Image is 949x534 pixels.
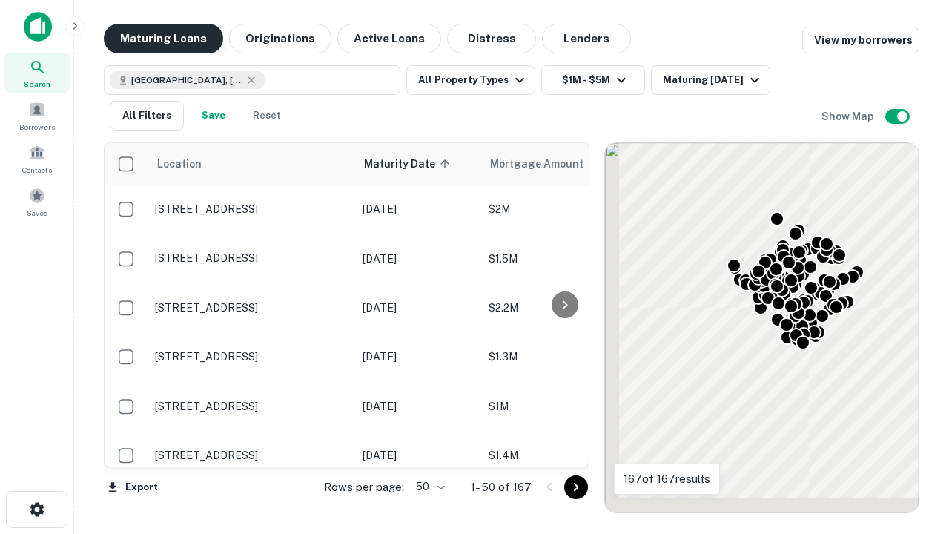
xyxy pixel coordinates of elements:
button: Export [104,476,162,498]
th: Location [148,143,355,185]
p: [STREET_ADDRESS] [155,301,348,314]
h6: Show Map [821,108,876,125]
p: [STREET_ADDRESS] [155,449,348,462]
a: Saved [4,182,70,222]
a: View my borrowers [802,27,919,53]
p: $1.4M [489,447,637,464]
button: Reset [243,101,291,131]
span: Mortgage Amount [490,155,603,173]
button: Originations [229,24,331,53]
span: Search [24,78,50,90]
button: Save your search to get updates of matches that match your search criteria. [190,101,237,131]
p: Rows per page: [324,478,404,496]
span: Location [156,155,202,173]
p: $2M [489,201,637,217]
button: $1M - $5M [541,65,645,95]
p: [DATE] [363,447,474,464]
p: [STREET_ADDRESS] [155,400,348,413]
a: Borrowers [4,96,70,136]
button: All Property Types [406,65,535,95]
a: Contacts [4,139,70,179]
p: $1.3M [489,349,637,365]
button: All Filters [110,101,184,131]
span: [GEOGRAPHIC_DATA], [GEOGRAPHIC_DATA], [GEOGRAPHIC_DATA] [131,73,242,87]
button: Distress [447,24,536,53]
th: Mortgage Amount [481,143,644,185]
div: 50 [410,476,447,498]
p: [DATE] [363,201,474,217]
p: $2.2M [489,300,637,316]
div: Maturing [DATE] [663,71,764,89]
a: Search [4,53,70,93]
p: [DATE] [363,398,474,415]
button: Maturing [DATE] [651,65,770,95]
p: [DATE] [363,349,474,365]
button: Lenders [542,24,631,53]
p: [DATE] [363,251,474,267]
p: [DATE] [363,300,474,316]
p: $1M [489,398,637,415]
button: Go to next page [564,475,588,499]
p: 1–50 of 167 [471,478,532,496]
button: Maturing Loans [104,24,223,53]
th: Maturity Date [355,143,481,185]
span: Saved [27,207,48,219]
button: [GEOGRAPHIC_DATA], [GEOGRAPHIC_DATA], [GEOGRAPHIC_DATA] [104,65,400,95]
p: 167 of 167 results [624,470,710,488]
button: Active Loans [337,24,441,53]
img: capitalize-icon.png [24,12,52,42]
p: [STREET_ADDRESS] [155,202,348,216]
p: [STREET_ADDRESS] [155,350,348,363]
iframe: Chat Widget [875,415,949,487]
span: Maturity Date [364,155,454,173]
span: Borrowers [19,121,55,133]
div: 0 0 [605,143,919,512]
p: $1.5M [489,251,637,267]
span: Contacts [22,164,52,176]
p: [STREET_ADDRESS] [155,251,348,265]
